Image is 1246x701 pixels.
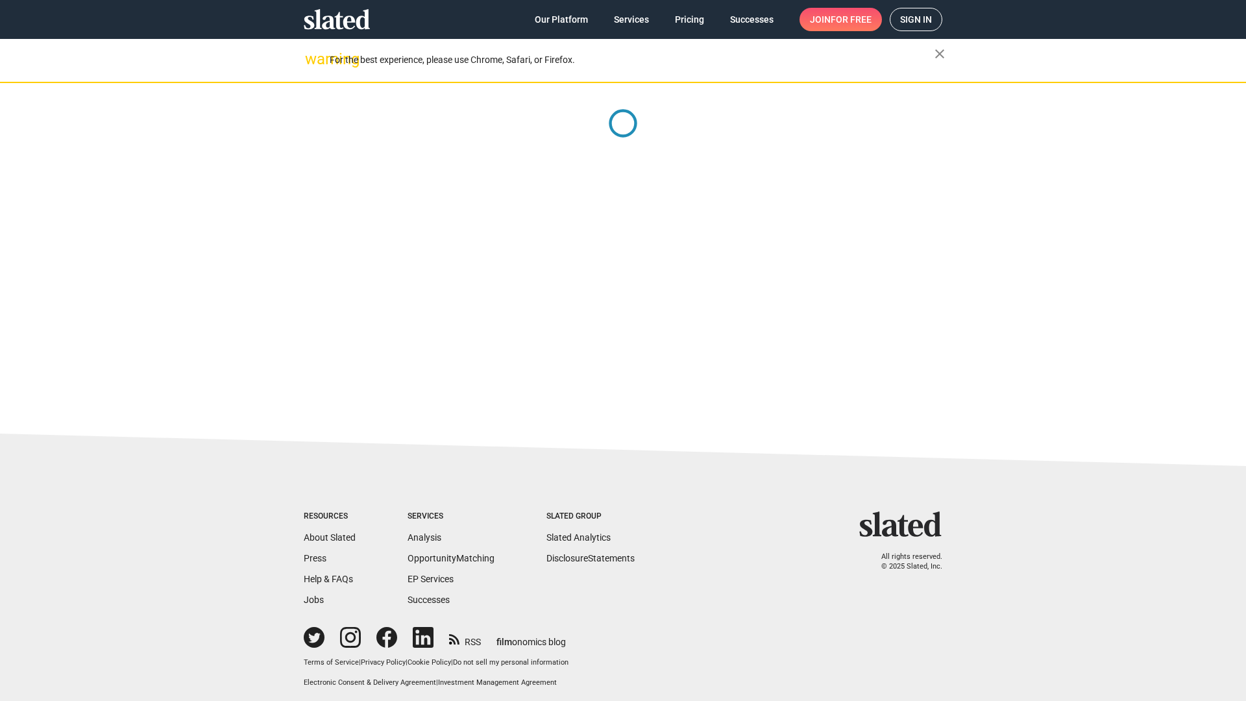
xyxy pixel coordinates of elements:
[408,574,454,584] a: EP Services
[535,8,588,31] span: Our Platform
[665,8,715,31] a: Pricing
[359,658,361,667] span: |
[720,8,784,31] a: Successes
[546,511,635,522] div: Slated Group
[304,678,436,687] a: Electronic Consent & Delivery Agreement
[438,678,557,687] a: Investment Management Agreement
[546,532,611,543] a: Slated Analytics
[305,51,321,67] mat-icon: warning
[436,678,438,687] span: |
[330,51,934,69] div: For the best experience, please use Chrome, Safari, or Firefox.
[831,8,872,31] span: for free
[800,8,882,31] a: Joinfor free
[868,552,942,571] p: All rights reserved. © 2025 Slated, Inc.
[304,595,324,605] a: Jobs
[304,553,326,563] a: Press
[546,553,635,563] a: DisclosureStatements
[524,8,598,31] a: Our Platform
[408,553,495,563] a: OpportunityMatching
[900,8,932,31] span: Sign in
[304,511,356,522] div: Resources
[890,8,942,31] a: Sign in
[304,574,353,584] a: Help & FAQs
[304,658,359,667] a: Terms of Service
[730,8,774,31] span: Successes
[675,8,704,31] span: Pricing
[604,8,659,31] a: Services
[408,658,451,667] a: Cookie Policy
[453,658,568,668] button: Do not sell my personal information
[496,637,512,647] span: film
[496,626,566,648] a: filmonomics blog
[408,532,441,543] a: Analysis
[810,8,872,31] span: Join
[304,532,356,543] a: About Slated
[361,658,406,667] a: Privacy Policy
[449,628,481,648] a: RSS
[408,595,450,605] a: Successes
[932,46,947,62] mat-icon: close
[451,658,453,667] span: |
[408,511,495,522] div: Services
[406,658,408,667] span: |
[614,8,649,31] span: Services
